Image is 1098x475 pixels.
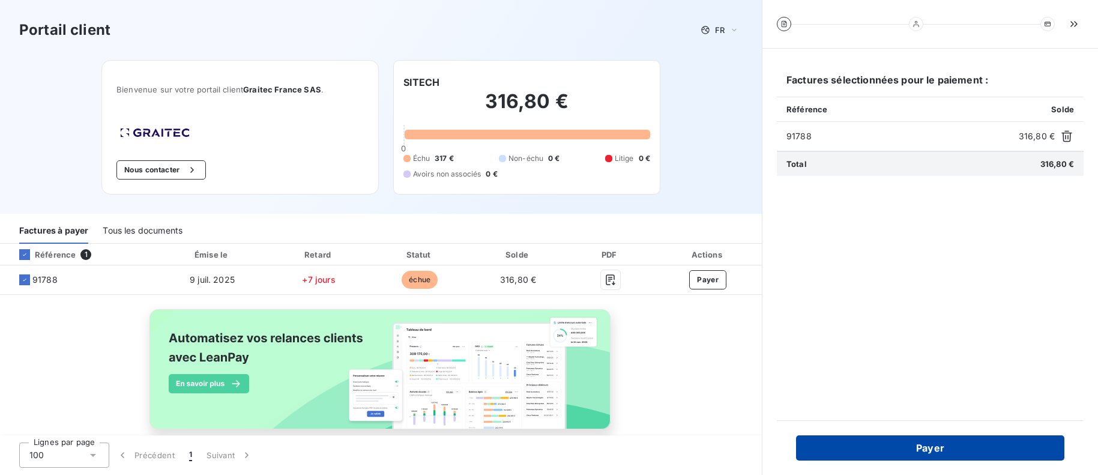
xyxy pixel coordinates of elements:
span: 100 [29,449,44,461]
span: 1 [80,249,91,260]
span: Non-échu [508,153,543,164]
span: 0 [401,144,406,153]
button: Payer [689,270,726,289]
div: Solde [472,249,564,261]
h6: Factures sélectionnées pour le paiement : [777,73,1084,97]
span: 316,80 € [500,274,536,285]
button: Suivant [199,443,260,468]
span: 1 [189,449,192,461]
div: Factures à payer [19,219,88,244]
div: Retard [270,249,367,261]
h2: 316,80 € [403,89,650,126]
span: 0 € [548,153,560,164]
span: Bienvenue sur votre portail client . [116,85,363,94]
button: Précédent [109,443,182,468]
span: FR [715,25,725,35]
span: Échu [413,153,430,164]
button: 1 [182,443,199,468]
span: Graitec France SAS [243,85,321,94]
img: Company logo [116,124,193,141]
span: Avoirs non associés [413,169,481,180]
span: échue [402,271,438,289]
span: Solde [1051,104,1074,114]
button: Nous contacter [116,160,205,180]
img: banner [139,302,624,450]
button: Payer [796,435,1064,461]
div: Tous les documents [103,219,182,244]
span: 91788 [32,274,58,286]
span: +7 jours [302,274,335,285]
h3: Portail client [19,19,110,41]
h6: SITECH [403,75,440,89]
div: Référence [10,249,76,260]
span: Référence [786,104,827,114]
div: Actions [656,249,759,261]
div: Statut [372,249,467,261]
span: 9 juil. 2025 [190,274,235,285]
span: Total [786,159,807,169]
div: Émise le [159,249,265,261]
span: 317 € [435,153,454,164]
span: 0 € [639,153,650,164]
span: 0 € [486,169,497,180]
span: Litige [615,153,634,164]
span: 316,80 € [1040,159,1074,169]
span: 316,80 € [1019,130,1055,142]
span: 91788 [786,130,1014,142]
div: PDF [569,249,651,261]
